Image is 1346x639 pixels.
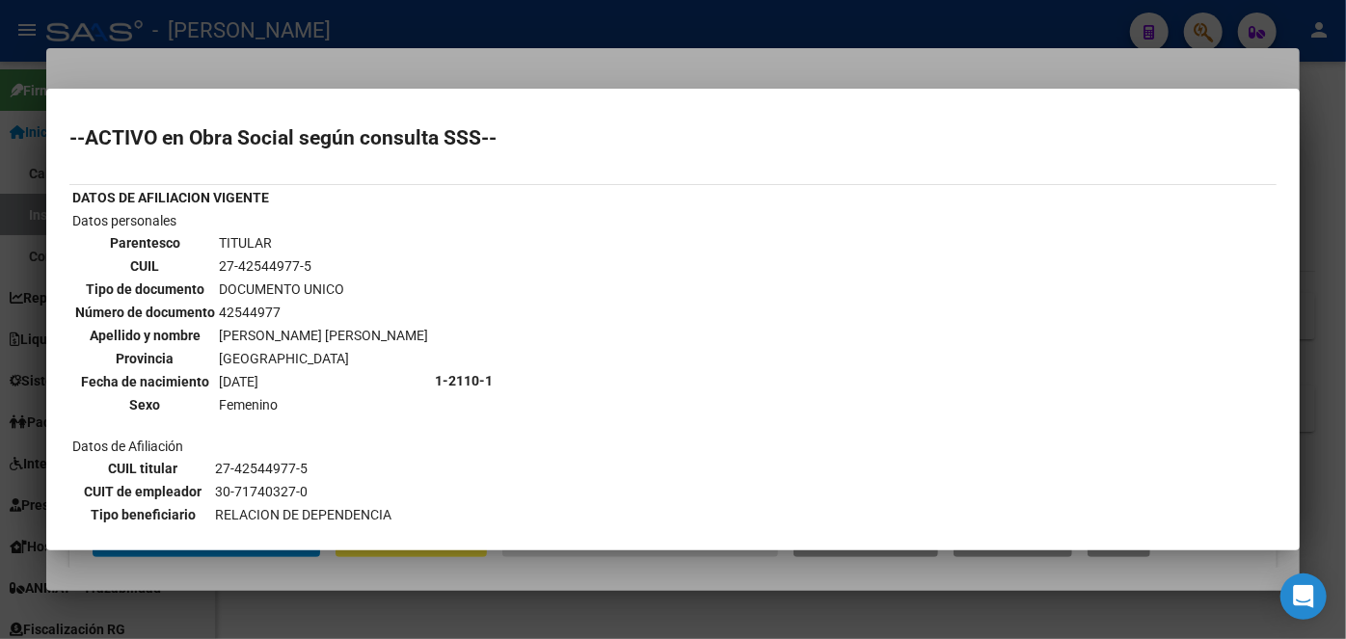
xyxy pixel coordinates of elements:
[1280,573,1327,620] div: Open Intercom Messenger
[74,394,216,415] th: Sexo
[74,481,212,502] th: CUIT de empleador
[74,325,216,346] th: Apellido y nombre
[218,232,429,253] td: TITULAR
[435,373,493,388] b: 1-2110-1
[72,190,269,205] b: DATOS DE AFILIACION VIGENTE
[74,279,216,300] th: Tipo de documento
[218,371,429,392] td: [DATE]
[74,232,216,253] th: Parentesco
[214,481,392,502] td: 30-71740327-0
[218,348,429,369] td: [GEOGRAPHIC_DATA]
[218,279,429,300] td: DOCUMENTO UNICO
[74,255,216,277] th: CUIL
[218,302,429,323] td: 42544977
[218,325,429,346] td: [PERSON_NAME] [PERSON_NAME]
[218,255,429,277] td: 27-42544977-5
[74,302,216,323] th: Número de documento
[214,504,392,525] td: RELACION DE DEPENDENCIA
[74,458,212,479] th: CUIL titular
[74,371,216,392] th: Fecha de nacimiento
[71,210,432,551] td: Datos personales Datos de Afiliación
[74,348,216,369] th: Provincia
[214,458,392,479] td: 27-42544977-5
[218,394,429,415] td: Femenino
[74,504,212,525] th: Tipo beneficiario
[74,527,212,548] th: Código de Obra Social
[69,128,1277,147] h2: --ACTIVO en Obra Social según consulta SSS--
